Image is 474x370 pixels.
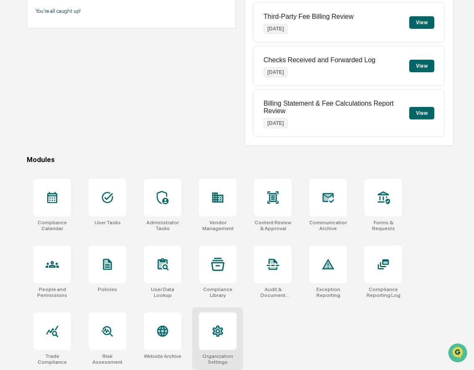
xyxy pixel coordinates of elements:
[254,220,292,231] div: Content Review & Approval
[199,220,237,231] div: Vendor Management
[28,72,106,79] div: We're available if you need us!
[8,64,23,79] img: 1746055101610-c473b297-6a78-478c-a979-82029cc54cd1
[17,105,54,114] span: Preclearance
[309,220,347,231] div: Communications Archive
[447,342,470,365] iframe: Open customer support
[89,353,126,365] div: Risk Assessment
[8,106,15,113] div: 🖐️
[409,107,434,119] button: View
[409,16,434,29] button: View
[264,24,288,34] p: [DATE]
[364,220,402,231] div: Forms & Requests
[264,118,288,128] p: [DATE]
[364,286,402,298] div: Compliance Reporting Log
[309,286,347,298] div: Exception Reporting
[61,106,67,113] div: 🗄️
[69,105,104,114] span: Attestations
[144,353,181,359] div: Website Archive
[28,64,137,72] div: Start new chat
[59,141,101,148] a: Powered byPylon
[409,60,434,72] button: View
[199,286,237,298] div: Compliance Library
[17,121,53,129] span: Data Lookup
[144,220,181,231] div: Administrator Tasks
[33,353,71,365] div: Trade Compliance
[57,102,107,117] a: 🗄️Attestations
[264,56,376,64] p: Checks Received and Forwarded Log
[199,353,237,365] div: Organization Settings
[83,142,101,148] span: Pylon
[264,13,354,20] p: Third-Party Fee Billing Review
[144,286,181,298] div: User Data Lookup
[254,286,292,298] div: Audit & Document Logs
[33,220,71,231] div: Compliance Calendar
[36,8,227,14] p: You're all caught up!
[264,67,288,77] p: [DATE]
[8,122,15,129] div: 🔎
[264,100,409,115] p: Billing Statement & Fee Calculations Report Review
[5,102,57,117] a: 🖐️Preclearance
[33,286,71,298] div: People and Permissions
[142,66,152,76] button: Start new chat
[27,156,454,164] div: Modules
[5,118,56,133] a: 🔎Data Lookup
[94,220,121,226] div: User Tasks
[98,286,117,292] div: Policies
[8,18,152,31] p: How can we help?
